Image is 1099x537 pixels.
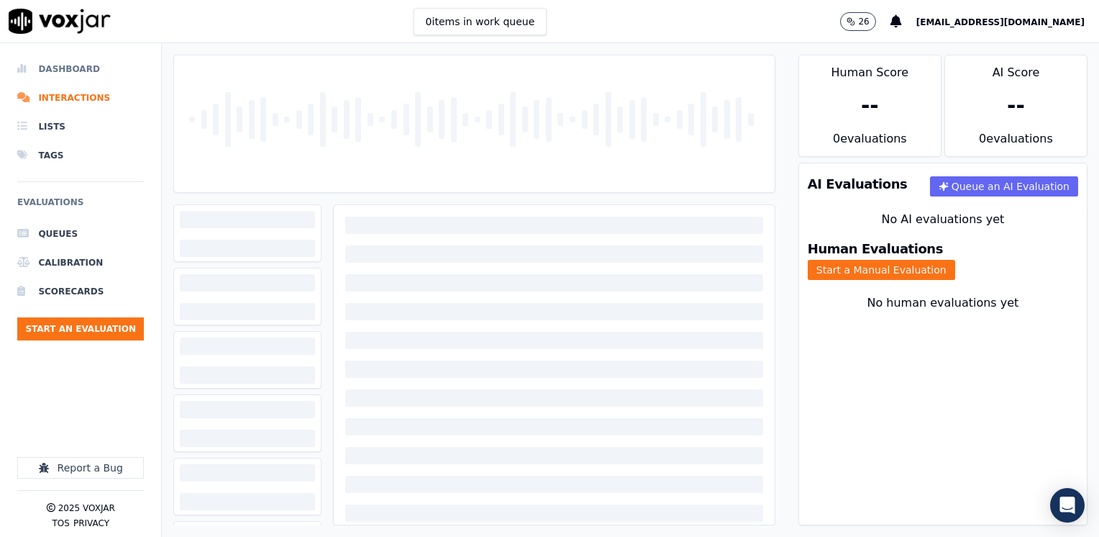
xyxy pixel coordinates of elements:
[808,260,955,280] button: Start a Manual Evaluation
[945,55,1087,81] div: AI Score
[17,194,144,220] h6: Evaluations
[73,518,109,529] button: Privacy
[811,294,1075,346] div: No human evaluations yet
[17,84,144,112] a: Interactions
[861,93,879,119] div: --
[916,13,1099,30] button: [EMAIL_ADDRESS][DOMAIN_NAME]
[17,248,144,277] a: Calibration
[17,112,144,141] a: Lists
[930,176,1078,197] button: Queue an AI Evaluation
[799,55,941,81] div: Human Score
[840,12,890,31] button: 26
[808,178,908,191] h3: AI Evaluations
[58,502,115,514] p: 2025 Voxjar
[17,141,144,170] a: Tags
[17,457,144,479] button: Report a Bug
[799,130,941,156] div: 0 evaluation s
[17,277,144,306] a: Scorecards
[1050,488,1085,523] div: Open Intercom Messenger
[9,9,111,34] img: voxjar logo
[52,518,69,529] button: TOS
[916,17,1085,27] span: [EMAIL_ADDRESS][DOMAIN_NAME]
[840,12,875,31] button: 26
[414,8,547,35] button: 0items in work queue
[858,16,869,27] p: 26
[945,130,1087,156] div: 0 evaluation s
[811,211,1075,228] div: No AI evaluations yet
[808,243,943,256] h3: Human Evaluations
[17,220,144,248] a: Queues
[17,55,144,84] a: Dashboard
[1007,93,1025,119] div: --
[17,317,144,340] button: Start an Evaluation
